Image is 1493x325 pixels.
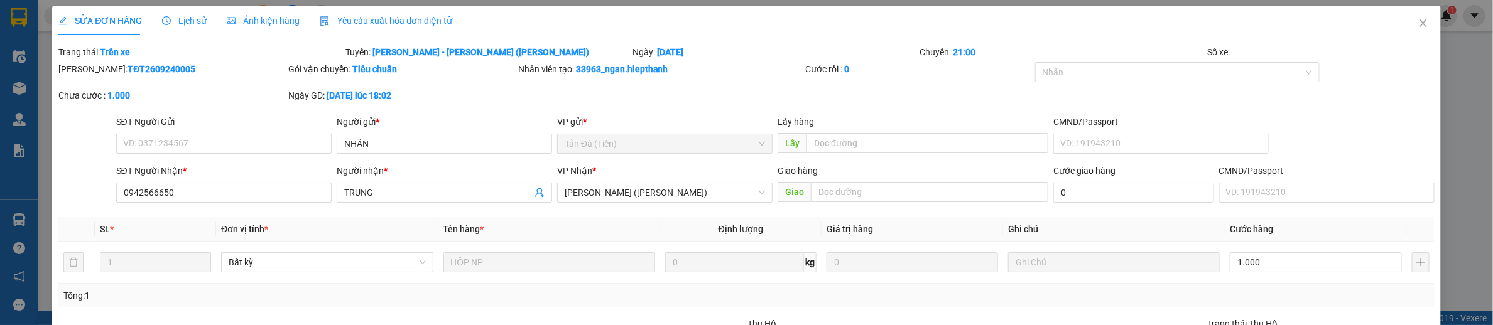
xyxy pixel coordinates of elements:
[337,164,552,178] div: Người nhận
[778,133,806,153] span: Lấy
[1406,6,1441,41] button: Close
[227,16,236,25] span: picture
[1053,115,1269,129] div: CMND/Passport
[57,45,344,59] div: Trạng thái:
[58,88,286,102] div: Chưa cước :
[443,224,484,234] span: Tên hàng
[372,47,589,57] b: [PERSON_NAME] - [PERSON_NAME] ([PERSON_NAME])
[778,182,811,202] span: Giao
[1206,45,1436,59] div: Số xe:
[229,253,425,272] span: Bất kỳ
[63,289,575,302] div: Tổng: 1
[227,16,300,26] span: Ảnh kiện hàng
[1418,18,1428,28] span: close
[107,90,130,100] b: 1.000
[518,62,803,76] div: Nhân viên tạo:
[162,16,207,26] span: Lịch sử
[953,47,976,57] b: 21:00
[320,16,452,26] span: Yêu cầu xuất hóa đơn điện tử
[1412,252,1430,272] button: plus
[100,47,130,57] b: Trên xe
[565,134,765,153] span: Tản Đà (Tiền)
[804,252,817,272] span: kg
[1003,217,1225,242] th: Ghi chú
[658,47,684,57] b: [DATE]
[320,16,330,26] img: icon
[535,188,545,198] span: user-add
[844,64,849,74] b: 0
[162,16,171,25] span: clock-circle
[58,62,286,76] div: [PERSON_NAME]:
[557,166,592,176] span: VP Nhận
[805,62,1033,76] div: Cước rồi :
[443,252,655,272] input: VD: Bàn, Ghế
[557,115,773,129] div: VP gửi
[1219,164,1435,178] div: CMND/Passport
[811,182,1048,202] input: Dọc đường
[221,224,268,234] span: Đơn vị tính
[128,64,195,74] b: TĐT2609240005
[827,224,873,234] span: Giá trị hàng
[288,88,516,102] div: Ngày GD:
[778,117,814,127] span: Lấy hàng
[63,252,84,272] button: delete
[344,45,631,59] div: Tuyến:
[288,62,516,76] div: Gói vận chuyển:
[100,224,110,234] span: SL
[632,45,919,59] div: Ngày:
[116,115,332,129] div: SĐT Người Gửi
[1053,166,1116,176] label: Cước giao hàng
[1230,224,1273,234] span: Cước hàng
[778,166,818,176] span: Giao hàng
[116,164,332,178] div: SĐT Người Nhận
[327,90,391,100] b: [DATE] lúc 18:02
[919,45,1206,59] div: Chuyến:
[58,16,142,26] span: SỬA ĐƠN HÀNG
[827,252,998,272] input: 0
[719,224,763,234] span: Định lượng
[352,64,397,74] b: Tiêu chuẩn
[337,115,552,129] div: Người gửi
[806,133,1048,153] input: Dọc đường
[576,64,668,74] b: 33963_ngan.hiepthanh
[565,183,765,202] span: Tân Châu (Tiền)
[1008,252,1220,272] input: Ghi Chú
[58,16,67,25] span: edit
[1053,183,1213,203] input: Cước giao hàng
